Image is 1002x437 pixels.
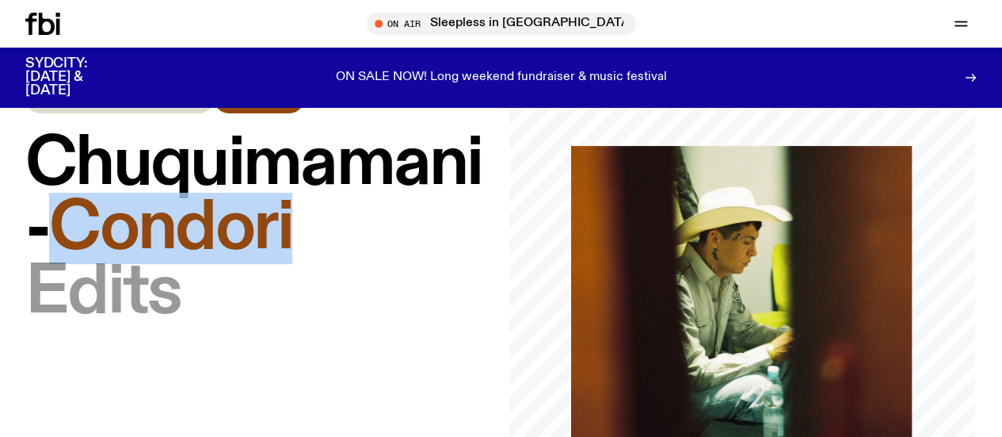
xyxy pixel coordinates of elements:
p: ON SALE NOW! Long weekend fundraiser & music festival [336,71,667,85]
span: Edits [25,257,181,328]
button: On AirSleepless in [GEOGRAPHIC_DATA] [367,13,636,35]
h3: SYDCITY: [DATE] & [DATE] [25,57,127,98]
span: Chuquimamani-Condori [25,128,482,264]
